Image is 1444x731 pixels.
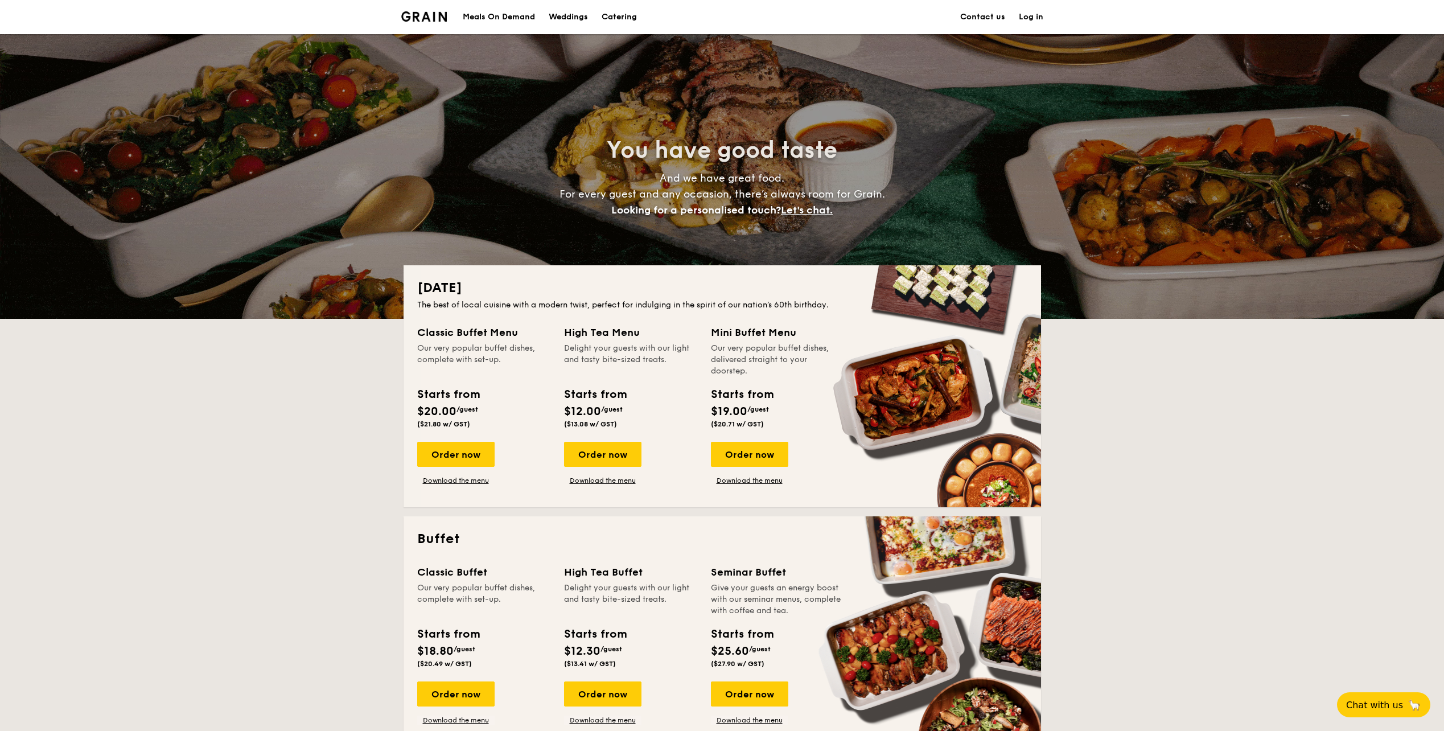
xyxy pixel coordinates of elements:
a: Download the menu [711,716,788,725]
div: Starts from [711,626,773,643]
div: Order now [711,442,788,467]
a: Logotype [401,11,447,22]
div: Classic Buffet Menu [417,325,550,340]
div: Starts from [564,386,626,403]
div: Our very popular buffet dishes, complete with set-up. [417,343,550,377]
span: ($27.90 w/ GST) [711,660,764,668]
div: High Tea Buffet [564,564,697,580]
div: Our very popular buffet dishes, delivered straight to your doorstep. [711,343,844,377]
span: ($13.08 w/ GST) [564,420,617,428]
a: Download the menu [564,476,641,485]
div: Seminar Buffet [711,564,844,580]
div: Order now [417,442,495,467]
span: $12.00 [564,405,601,418]
span: Looking for a personalised touch? [611,204,781,216]
span: ($20.49 w/ GST) [417,660,472,668]
span: ($13.41 w/ GST) [564,660,616,668]
div: Order now [711,681,788,707]
div: The best of local cuisine with a modern twist, perfect for indulging in the spirit of our nation’... [417,299,1027,311]
div: Starts from [564,626,626,643]
span: And we have great food. For every guest and any occasion, there’s always room for Grain. [560,172,885,216]
div: Our very popular buffet dishes, complete with set-up. [417,582,550,617]
div: Classic Buffet [417,564,550,580]
span: $25.60 [711,644,749,658]
span: $12.30 [564,644,600,658]
h2: Buffet [417,530,1027,548]
span: Chat with us [1346,700,1403,711]
span: /guest [747,405,769,413]
a: Download the menu [711,476,788,485]
span: Let's chat. [781,204,833,216]
span: $18.80 [417,644,454,658]
div: Delight your guests with our light and tasty bite-sized treats. [564,582,697,617]
a: Download the menu [417,716,495,725]
div: Give your guests an energy boost with our seminar menus, complete with coffee and tea. [711,582,844,617]
div: Order now [564,681,641,707]
div: Mini Buffet Menu [711,325,844,340]
a: Download the menu [417,476,495,485]
span: You have good taste [607,137,837,164]
span: $19.00 [711,405,747,418]
div: Order now [564,442,641,467]
span: /guest [600,645,622,653]
button: Chat with us🦙 [1337,692,1430,717]
a: Download the menu [564,716,641,725]
span: /guest [456,405,478,413]
span: 🦙 [1408,699,1421,712]
span: $20.00 [417,405,456,418]
span: /guest [454,645,475,653]
div: Delight your guests with our light and tasty bite-sized treats. [564,343,697,377]
div: High Tea Menu [564,325,697,340]
span: /guest [749,645,771,653]
div: Starts from [711,386,773,403]
span: /guest [601,405,623,413]
span: ($20.71 w/ GST) [711,420,764,428]
div: Order now [417,681,495,707]
img: Grain [401,11,447,22]
span: ($21.80 w/ GST) [417,420,470,428]
div: Starts from [417,386,479,403]
h2: [DATE] [417,279,1027,297]
div: Starts from [417,626,479,643]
